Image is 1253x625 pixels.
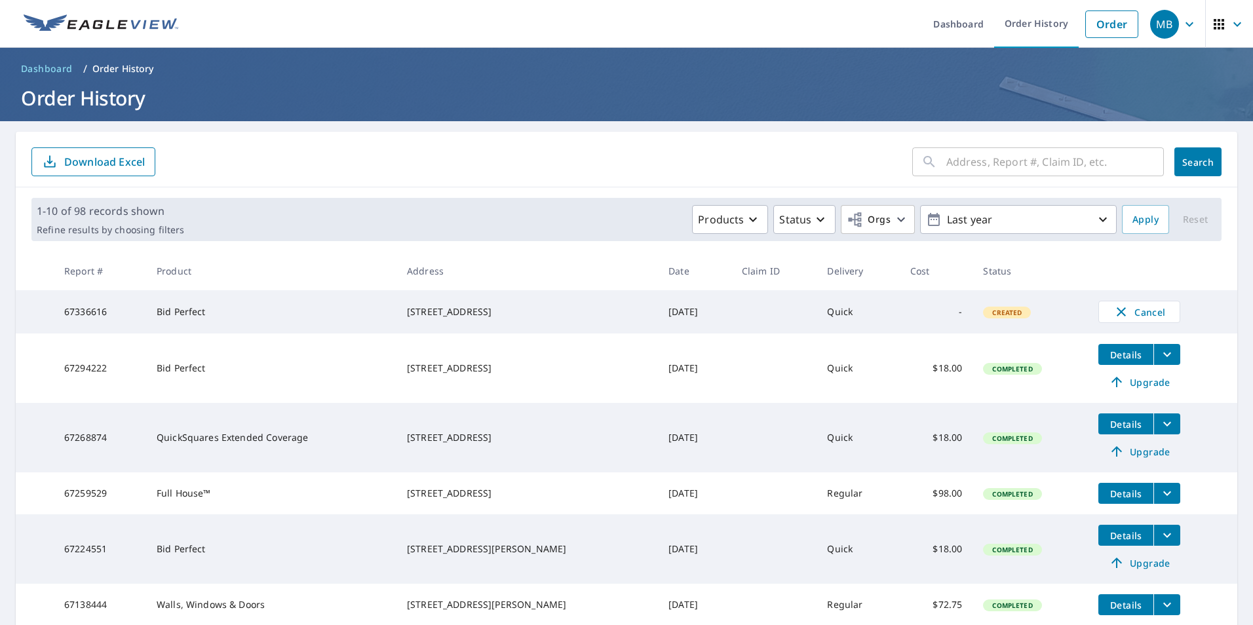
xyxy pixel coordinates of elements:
button: detailsBtn-67268874 [1098,413,1153,434]
button: Last year [920,205,1117,234]
td: 67224551 [54,514,146,584]
button: Cancel [1098,301,1180,323]
span: Details [1106,529,1146,542]
td: 67294222 [54,333,146,403]
div: [STREET_ADDRESS] [407,431,647,444]
span: Completed [984,545,1040,554]
button: filesDropdownBtn-67294222 [1153,344,1180,365]
span: Apply [1132,212,1159,228]
span: Search [1185,156,1211,168]
td: 67259529 [54,472,146,514]
button: filesDropdownBtn-67224551 [1153,525,1180,546]
td: $18.00 [900,333,973,403]
span: Details [1106,487,1146,500]
td: Bid Perfect [146,290,396,333]
td: Bid Perfect [146,333,396,403]
span: Completed [984,434,1040,443]
td: [DATE] [658,333,731,403]
th: Claim ID [731,252,817,290]
button: detailsBtn-67259529 [1098,483,1153,504]
span: Details [1106,599,1146,611]
button: filesDropdownBtn-67268874 [1153,413,1180,434]
td: $98.00 [900,472,973,514]
a: Order [1085,10,1138,38]
td: Full House™ [146,472,396,514]
a: Upgrade [1098,552,1180,573]
img: EV Logo [24,14,178,34]
th: Cost [900,252,973,290]
button: Download Excel [31,147,155,176]
div: [STREET_ADDRESS] [407,487,647,500]
span: Details [1106,418,1146,430]
span: Completed [984,489,1040,499]
td: Quick [817,514,899,584]
button: Status [773,205,836,234]
div: [STREET_ADDRESS][PERSON_NAME] [407,598,647,611]
p: Status [779,212,811,227]
th: Report # [54,252,146,290]
button: Orgs [841,205,915,234]
span: Upgrade [1106,444,1172,459]
th: Address [396,252,658,290]
span: Upgrade [1106,555,1172,571]
p: 1-10 of 98 records shown [37,203,184,219]
button: detailsBtn-67224551 [1098,525,1153,546]
button: Products [692,205,768,234]
p: Download Excel [64,155,145,169]
div: [STREET_ADDRESS] [407,305,647,318]
button: Search [1174,147,1222,176]
th: Product [146,252,396,290]
td: 67268874 [54,403,146,472]
td: $18.00 [900,514,973,584]
input: Address, Report #, Claim ID, etc. [946,143,1164,180]
p: Refine results by choosing filters [37,224,184,236]
span: Completed [984,364,1040,373]
div: [STREET_ADDRESS][PERSON_NAME] [407,542,647,556]
span: Dashboard [21,62,73,75]
td: [DATE] [658,514,731,584]
nav: breadcrumb [16,58,1237,79]
td: [DATE] [658,290,731,333]
p: Last year [942,208,1095,231]
a: Upgrade [1098,371,1180,392]
a: Dashboard [16,58,78,79]
a: Upgrade [1098,441,1180,462]
span: Upgrade [1106,374,1172,390]
span: Completed [984,601,1040,610]
button: detailsBtn-67138444 [1098,594,1153,615]
td: Quick [817,333,899,403]
span: Details [1106,349,1146,361]
button: detailsBtn-67294222 [1098,344,1153,365]
button: Apply [1122,205,1169,234]
td: 67336616 [54,290,146,333]
li: / [83,61,87,77]
span: Created [984,308,1030,317]
td: [DATE] [658,472,731,514]
th: Status [973,252,1088,290]
td: QuickSquares Extended Coverage [146,403,396,472]
button: filesDropdownBtn-67138444 [1153,594,1180,615]
td: Regular [817,472,899,514]
div: [STREET_ADDRESS] [407,362,647,375]
td: - [900,290,973,333]
span: Orgs [847,212,891,228]
td: $18.00 [900,403,973,472]
button: filesDropdownBtn-67259529 [1153,483,1180,504]
td: Quick [817,403,899,472]
td: [DATE] [658,403,731,472]
div: MB [1150,10,1179,39]
h1: Order History [16,85,1237,111]
th: Delivery [817,252,899,290]
th: Date [658,252,731,290]
p: Order History [92,62,154,75]
td: Quick [817,290,899,333]
p: Products [698,212,744,227]
td: Bid Perfect [146,514,396,584]
span: Cancel [1112,304,1166,320]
